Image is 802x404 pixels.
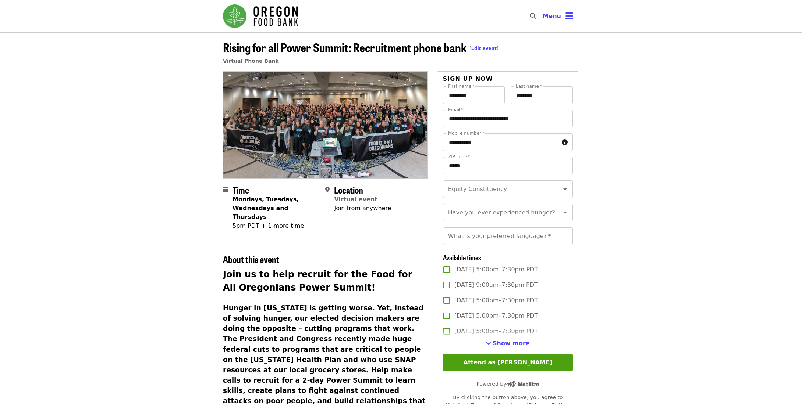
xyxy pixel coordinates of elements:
i: calendar icon [223,186,228,193]
button: Open [560,208,570,218]
button: See more timeslots [486,339,530,348]
span: [ ] [469,46,498,51]
input: Email [443,110,573,127]
span: Available times [443,253,481,262]
label: Last name [516,84,542,89]
h2: Join us to help recruit for the Food for All Oregonians Power Summit! [223,268,428,294]
i: circle-info icon [562,139,568,146]
span: [DATE] 5:00pm–7:30pm PDT [454,311,538,320]
input: Search [540,7,546,25]
img: Powered by Mobilize [506,381,539,387]
input: First name [443,86,505,104]
img: Oregon Food Bank - Home [223,4,298,28]
span: [DATE] 5:00pm–7:30pm PDT [454,327,538,336]
label: First name [448,84,475,89]
img: Rising for all Power Summit: Recruitment phone bank organized by Oregon Food Bank [223,72,427,178]
span: Menu [543,12,561,19]
span: Show more [493,340,530,347]
a: Virtual Phone Bank [223,58,279,64]
i: search icon [530,12,536,19]
i: bars icon [565,11,573,21]
button: Attend as [PERSON_NAME] [443,354,573,371]
input: Mobile number [443,133,559,151]
span: About this event [223,253,279,266]
label: Mobile number [448,131,484,136]
strong: Mondays, Tuesdays, Wednesdays and Thursdays [233,196,299,220]
button: Open [560,184,570,194]
input: Last name [511,86,573,104]
i: map-marker-alt icon [325,186,330,193]
span: [DATE] 9:00am–7:30pm PDT [454,281,538,289]
span: Sign up now [443,75,493,82]
input: What is your preferred language? [443,227,573,245]
span: Rising for all Power Summit: Recruitment phone bank [223,39,498,56]
span: Join from anywhere [334,205,391,212]
a: Edit event [471,46,497,51]
label: Email [448,108,464,112]
span: [DATE] 5:00pm–7:30pm PDT [454,265,538,274]
span: Time [233,183,249,196]
div: 5pm PDT + 1 more time [233,221,319,230]
span: Powered by [476,381,539,387]
input: ZIP code [443,157,573,174]
span: Location [334,183,363,196]
button: Toggle account menu [537,7,579,25]
span: [DATE] 5:00pm–7:30pm PDT [454,296,538,305]
label: ZIP code [448,155,470,159]
a: Virtual event [334,196,377,203]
